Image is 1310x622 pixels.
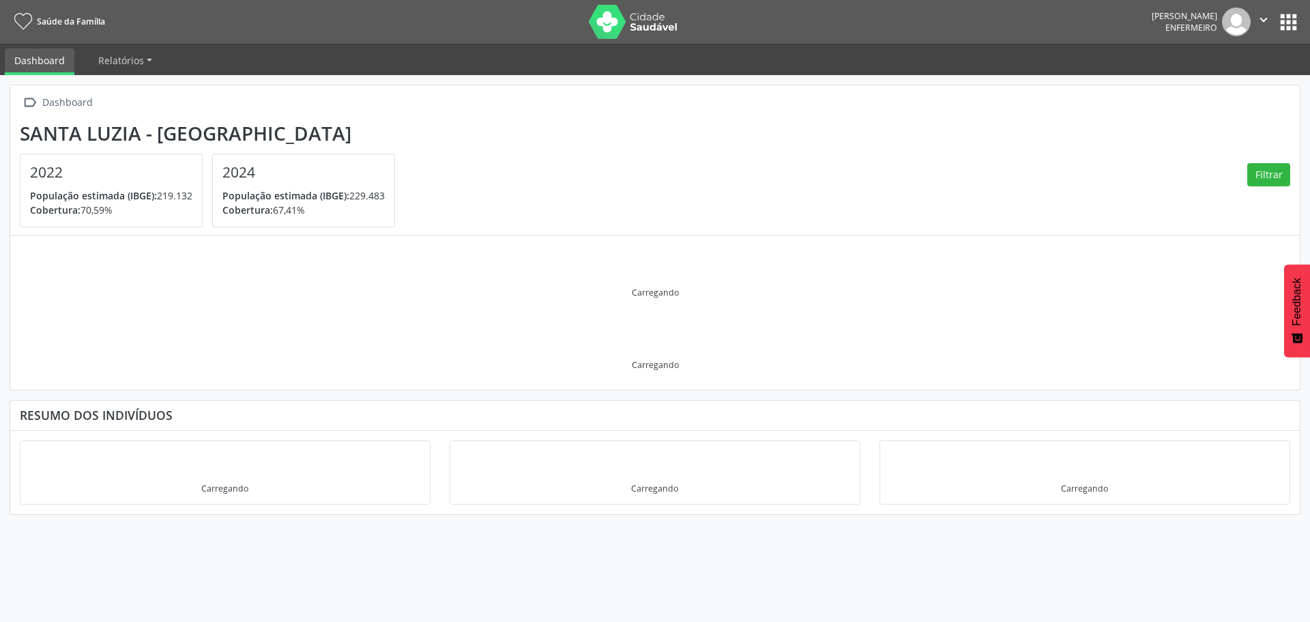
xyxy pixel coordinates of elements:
p: 70,59% [30,203,192,217]
i:  [1256,12,1271,27]
div: Resumo dos indivíduos [20,408,1290,423]
button: apps [1277,10,1300,34]
p: 67,41% [222,203,385,217]
span: Cobertura: [30,203,81,216]
p: 219.132 [30,188,192,203]
a:  Dashboard [20,93,95,113]
div: Santa Luzia - [GEOGRAPHIC_DATA] [20,122,405,145]
button:  [1251,8,1277,36]
span: Feedback [1291,278,1303,326]
a: Saúde da Família [10,10,105,33]
span: Saúde da Família [37,16,105,27]
i:  [20,93,40,113]
a: Relatórios [89,48,162,72]
div: Carregando [632,359,679,371]
div: Carregando [1061,483,1108,494]
span: População estimada (IBGE): [30,189,157,202]
div: Dashboard [40,93,95,113]
img: img [1222,8,1251,36]
div: Carregando [631,483,678,494]
div: Carregando [632,287,679,298]
button: Feedback - Mostrar pesquisa [1284,264,1310,357]
span: População estimada (IBGE): [222,189,349,202]
a: Dashboard [5,48,74,75]
div: [PERSON_NAME] [1152,10,1217,22]
button: Filtrar [1247,163,1290,186]
p: 229.483 [222,188,385,203]
span: Cobertura: [222,203,273,216]
span: Enfermeiro [1165,22,1217,33]
h4: 2022 [30,164,192,181]
span: Relatórios [98,54,144,67]
div: Carregando [201,483,248,494]
h4: 2024 [222,164,385,181]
